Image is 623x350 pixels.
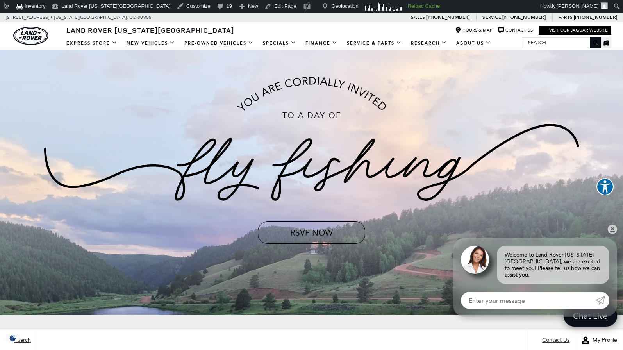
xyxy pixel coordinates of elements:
[557,3,598,9] span: [PERSON_NAME]
[237,77,386,111] img: cordial-invite.png
[362,1,405,12] img: Visitors over 48 hours. Click for more Clicky Site Stats.
[452,36,496,50] a: About Us
[13,27,48,45] a: land-rover
[342,36,406,50] a: Service & Parts
[540,337,569,344] span: Contact Us
[542,27,608,33] a: Visit Our Jaguar Website
[498,27,533,33] a: Contact Us
[426,14,469,20] a: [PHONE_NUMBER]
[502,14,546,20] a: [PHONE_NUMBER]
[574,14,617,20] a: [PHONE_NUMBER]
[180,36,258,50] a: Pre-Owned Vehicles
[44,111,579,120] p: To a Day of
[6,14,152,20] a: [STREET_ADDRESS] • [US_STATE][GEOGRAPHIC_DATA], CO 80905
[596,178,614,197] aside: Accessibility Help Desk
[13,27,48,45] img: Land Rover
[62,25,239,35] a: Land Rover [US_STATE][GEOGRAPHIC_DATA]
[66,25,234,35] span: Land Rover [US_STATE][GEOGRAPHIC_DATA]
[411,14,425,20] span: Sales
[559,14,573,20] span: Parts
[406,36,452,50] a: Research
[258,36,301,50] a: Specials
[4,334,22,342] img: Opt-Out Icon
[408,3,440,9] strong: Reload Cache
[589,337,617,344] span: My Profile
[461,292,595,309] input: Enter your message
[301,36,342,50] a: Finance
[497,246,609,284] div: Welcome to Land Rover [US_STATE][GEOGRAPHIC_DATA], we are excited to meet you! Please tell us how...
[54,12,128,22] span: [US_STATE][GEOGRAPHIC_DATA],
[6,12,53,22] span: [STREET_ADDRESS] •
[137,12,152,22] span: 80905
[595,292,609,309] a: Submit
[461,246,489,274] img: Agent profile photo
[522,38,600,47] input: Search
[455,27,493,33] a: Hours & Map
[62,36,122,50] a: EXPRESS STORE
[596,178,614,195] button: Explore your accessibility options
[62,36,496,50] nav: Main Navigation
[576,330,623,350] button: Open user profile menu
[129,12,136,22] span: CO
[4,334,22,342] section: Click to Open Cookie Consent Modal
[482,14,501,20] span: Service
[258,221,365,244] a: RSVP NOW
[122,36,180,50] a: New Vehicles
